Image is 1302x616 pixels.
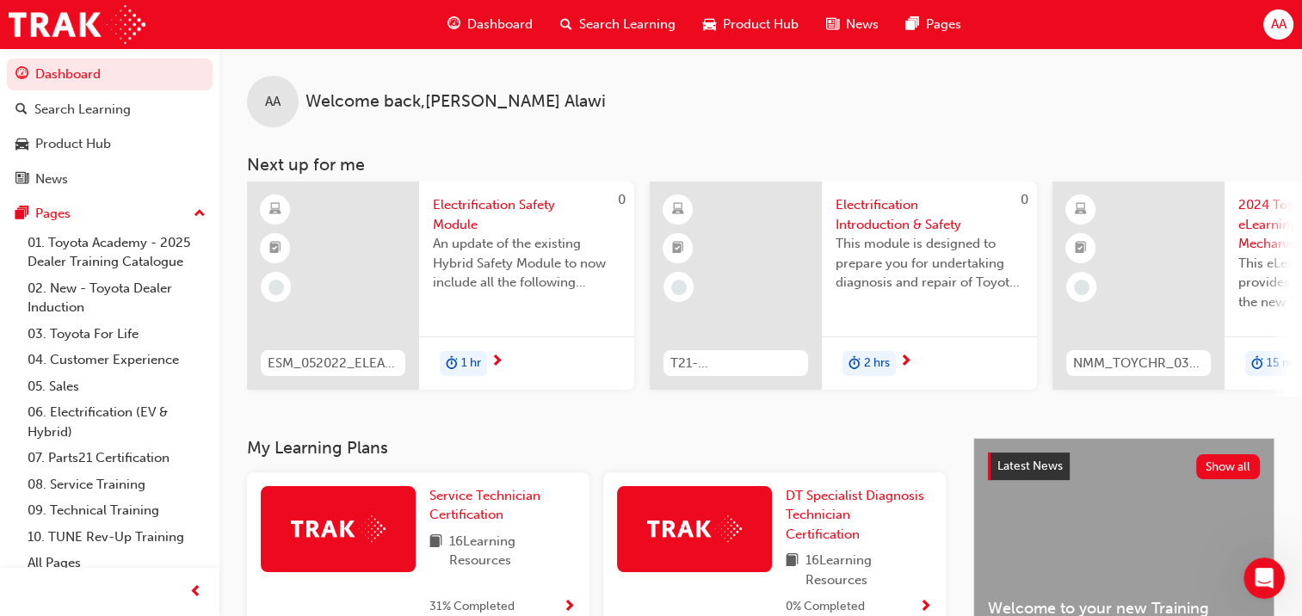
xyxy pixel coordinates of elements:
[919,600,932,615] span: Show Progress
[836,234,1023,293] span: This module is designed to prepare you for undertaking diagnosis and repair of Toyota & Lexus Ele...
[864,354,890,373] span: 2 hrs
[846,15,879,34] span: News
[446,353,458,375] span: duration-icon
[672,237,684,260] span: booktick-icon
[926,15,961,34] span: Pages
[268,280,284,295] span: learningRecordVerb_NONE-icon
[35,204,71,224] div: Pages
[1075,237,1087,260] span: booktick-icon
[805,551,932,589] span: 16 Learning Resources
[247,438,946,458] h3: My Learning Plans
[647,515,742,542] img: Trak
[21,275,213,321] a: 02. New - Toyota Dealer Induction
[899,354,912,370] span: next-icon
[579,15,676,34] span: Search Learning
[7,55,213,198] button: DashboardSearch LearningProduct HubNews
[906,14,919,35] span: pages-icon
[670,354,801,373] span: T21-FOD_HVIS_PREREQ
[305,92,606,112] span: Welcome back , [PERSON_NAME] Alawi
[9,5,145,44] img: Trak
[491,354,503,370] span: next-icon
[15,172,28,188] span: news-icon
[429,486,576,525] a: Service Technician Certification
[672,199,684,221] span: learningResourceType_ELEARNING-icon
[786,551,799,589] span: book-icon
[21,550,213,576] a: All Pages
[21,373,213,400] a: 05. Sales
[429,532,442,570] span: book-icon
[988,453,1260,480] a: Latest NewsShow all
[35,169,68,189] div: News
[1243,557,1285,599] iframe: Intercom live chat
[7,94,213,126] a: Search Learning
[1021,192,1028,207] span: 0
[723,15,799,34] span: Product Hub
[836,195,1023,234] span: Electrification Introduction & Safety
[1196,454,1261,479] button: Show all
[892,7,975,42] a: pages-iconPages
[467,15,533,34] span: Dashboard
[189,582,202,603] span: prev-icon
[848,353,861,375] span: duration-icon
[447,14,460,35] span: guage-icon
[219,155,1302,175] h3: Next up for me
[21,230,213,275] a: 01. Toyota Academy - 2025 Dealer Training Catalogue
[15,137,28,152] span: car-icon
[194,203,206,225] span: up-icon
[1263,9,1293,40] button: AA
[21,399,213,445] a: 06. Electrification (EV & Hybrid)
[671,280,687,295] span: learningRecordVerb_NONE-icon
[812,7,892,42] a: news-iconNews
[247,182,634,390] a: 0ESM_052022_ELEARNElectrification Safety ModuleAn update of the existing Hybrid Safety Module to ...
[1075,199,1087,221] span: learningResourceType_ELEARNING-icon
[269,199,281,221] span: learningResourceType_ELEARNING-icon
[434,7,546,42] a: guage-iconDashboard
[268,354,398,373] span: ESM_052022_ELEARN
[7,198,213,230] button: Pages
[433,234,620,293] span: An update of the existing Hybrid Safety Module to now include all the following electrification v...
[21,321,213,348] a: 03. Toyota For Life
[35,134,111,154] div: Product Hub
[786,488,924,542] span: DT Specialist Diagnosis Technician Certification
[7,128,213,160] a: Product Hub
[21,524,213,551] a: 10. TUNE Rev-Up Training
[546,7,689,42] a: search-iconSearch Learning
[1251,353,1263,375] span: duration-icon
[34,100,131,120] div: Search Learning
[21,497,213,524] a: 09. Technical Training
[618,192,626,207] span: 0
[15,206,28,222] span: pages-icon
[1073,354,1204,373] span: NMM_TOYCHR_032024_MODULE_1
[265,92,281,112] span: AA
[1074,280,1089,295] span: learningRecordVerb_NONE-icon
[429,488,540,523] span: Service Technician Certification
[21,347,213,373] a: 04. Customer Experience
[689,7,812,42] a: car-iconProduct Hub
[1270,15,1286,34] span: AA
[461,354,481,373] span: 1 hr
[433,195,620,234] span: Electrification Safety Module
[703,14,716,35] span: car-icon
[563,600,576,615] span: Show Progress
[449,532,576,570] span: 16 Learning Resources
[21,471,213,498] a: 08. Service Training
[7,163,213,195] a: News
[560,14,572,35] span: search-icon
[997,459,1063,473] span: Latest News
[7,59,213,90] a: Dashboard
[291,515,386,542] img: Trak
[21,445,213,471] a: 07. Parts21 Certification
[15,67,28,83] span: guage-icon
[15,102,28,118] span: search-icon
[826,14,839,35] span: news-icon
[786,486,932,545] a: DT Specialist Diagnosis Technician Certification
[269,237,281,260] span: booktick-icon
[650,182,1037,390] a: 0T21-FOD_HVIS_PREREQElectrification Introduction & SafetyThis module is designed to prepare you f...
